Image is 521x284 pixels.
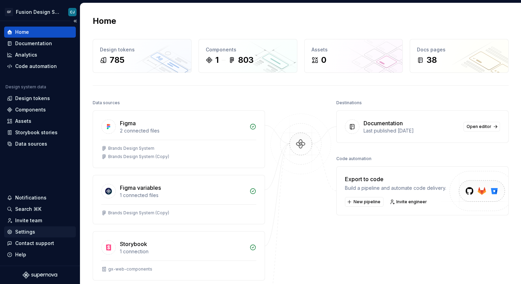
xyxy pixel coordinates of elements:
[93,39,192,73] a: Design tokens785
[410,39,509,73] a: Docs pages38
[4,116,76,127] a: Assets
[345,197,384,207] button: New pipeline
[15,140,47,147] div: Data sources
[4,192,76,203] button: Notifications
[93,16,116,27] h2: Home
[120,184,161,192] div: Figma variables
[16,9,60,16] div: Fusion Design System
[336,154,371,164] div: Code automation
[15,51,37,58] div: Analytics
[4,204,76,215] button: Search ⌘K
[93,98,120,108] div: Data sources
[15,251,26,258] div: Help
[311,46,396,53] div: Assets
[5,8,13,16] div: GF
[4,38,76,49] a: Documentation
[1,4,79,19] button: GFFusion Design SystemCJ
[15,106,46,113] div: Components
[206,46,290,53] div: Components
[215,55,219,66] div: 1
[120,192,245,199] div: 1 connected files
[336,98,362,108] div: Destinations
[120,127,245,134] div: 2 connected files
[15,129,58,136] div: Storybook stories
[23,272,57,278] svg: Supernova Logo
[120,248,245,255] div: 1 connection
[4,238,76,249] button: Contact support
[4,49,76,60] a: Analytics
[304,39,403,73] a: Assets0
[93,175,265,224] a: Figma variables1 connected filesBrands Design System (Copy)
[108,210,169,216] div: Brands Design System (Copy)
[463,122,500,131] a: Open editor
[321,55,326,66] div: 0
[388,197,430,207] a: Invite engineer
[4,93,76,104] a: Design tokens
[93,231,265,281] a: Storybook1 connectiongx-web-components
[6,84,46,90] div: Design system data
[364,119,403,127] div: Documentation
[108,146,154,151] div: Brands Design System
[354,199,380,205] span: New pipeline
[364,127,459,134] div: Last published [DATE]
[70,16,80,26] button: Collapse sidebar
[238,55,254,66] div: 803
[4,138,76,149] a: Data sources
[93,110,265,168] a: Figma2 connected filesBrands Design SystemBrands Design System (Copy)
[467,124,491,129] span: Open editor
[15,95,50,102] div: Design tokens
[15,228,35,235] div: Settings
[396,199,427,205] span: Invite engineer
[417,46,501,53] div: Docs pages
[15,194,47,201] div: Notifications
[15,40,52,47] div: Documentation
[4,215,76,226] a: Invite team
[108,154,169,159] div: Brands Design System (Copy)
[15,118,31,125] div: Assets
[108,266,152,272] div: gx-web-components
[15,63,57,70] div: Code automation
[120,119,136,127] div: Figma
[110,55,124,66] div: 785
[4,226,76,237] a: Settings
[15,217,42,224] div: Invite team
[198,39,297,73] a: Components1803
[15,240,54,247] div: Contact support
[70,9,75,15] div: CJ
[427,55,437,66] div: 38
[345,185,446,192] div: Build a pipeline and automate code delivery.
[345,175,446,183] div: Export to code
[120,240,147,248] div: Storybook
[4,104,76,115] a: Components
[100,46,184,53] div: Design tokens
[4,127,76,138] a: Storybook stories
[4,249,76,260] button: Help
[4,27,76,38] a: Home
[15,206,41,213] div: Search ⌘K
[4,61,76,72] a: Code automation
[15,29,29,36] div: Home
